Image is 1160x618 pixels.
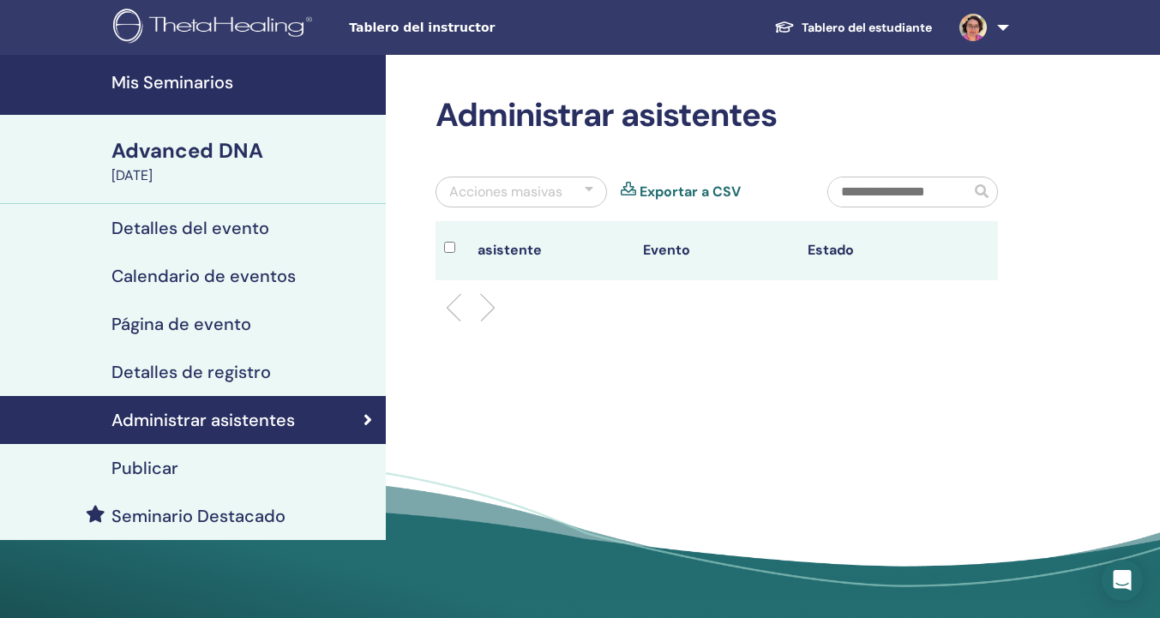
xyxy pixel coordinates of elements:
[111,410,295,430] h4: Administrar asistentes
[436,96,998,135] h2: Administrar asistentes
[111,458,178,478] h4: Publicar
[101,136,386,186] a: Advanced DNA[DATE]
[1102,560,1143,601] div: Open Intercom Messenger
[111,506,285,526] h4: Seminario Destacado
[111,362,271,382] h4: Detalles de registro
[111,136,376,165] div: Advanced DNA
[111,266,296,286] h4: Calendario de eventos
[113,9,318,47] img: logo.png
[349,19,606,37] span: Tablero del instructor
[111,314,251,334] h4: Página de evento
[111,72,376,93] h4: Mis Seminarios
[469,221,634,280] th: asistente
[640,182,741,202] a: Exportar a CSV
[111,165,376,186] div: [DATE]
[760,12,946,44] a: Tablero del estudiante
[449,182,562,202] div: Acciones masivas
[799,221,965,280] th: Estado
[634,221,800,280] th: Evento
[959,14,987,41] img: default.jpg
[111,218,269,238] h4: Detalles del evento
[774,20,795,34] img: graduation-cap-white.svg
